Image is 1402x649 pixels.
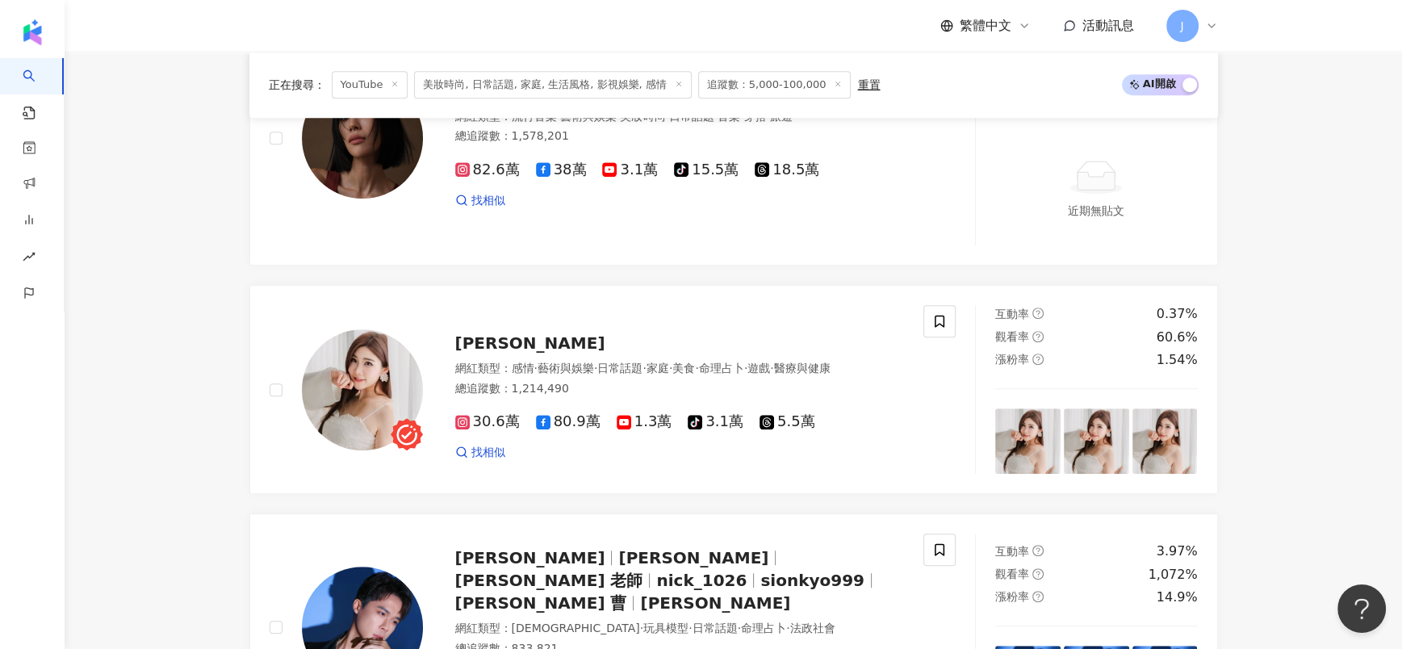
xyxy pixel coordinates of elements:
[455,548,605,567] span: [PERSON_NAME]
[455,333,605,353] span: [PERSON_NAME]
[640,622,643,634] span: ·
[455,445,505,461] a: 找相似
[536,161,587,178] span: 38萬
[770,362,773,375] span: ·
[455,161,520,178] span: 82.6萬
[688,413,743,430] span: 3.1萬
[597,362,642,375] span: 日常話題
[455,593,627,613] span: [PERSON_NAME] 曹
[455,381,905,397] div: 總追蹤數 ： 1,214,490
[698,71,852,98] span: 追蹤數：5,000-100,000
[857,78,880,91] div: 重置
[770,110,793,123] span: 旅遊
[617,110,620,123] span: ·
[995,590,1029,603] span: 漲粉率
[512,622,640,634] span: [DEMOGRAPHIC_DATA]
[669,110,714,123] span: 日常話題
[536,413,601,430] span: 80.9萬
[995,353,1029,366] span: 漲粉率
[557,110,560,123] span: ·
[760,571,864,590] span: sionkyo999
[741,622,786,634] span: 命理占卜
[995,408,1061,474] img: post-image
[995,545,1029,558] span: 互動率
[455,413,520,430] span: 30.6萬
[455,621,905,637] div: 網紅類型 ：
[512,362,534,375] span: 感情
[1157,542,1198,560] div: 3.97%
[471,445,505,461] span: 找相似
[1132,408,1198,474] img: post-image
[790,622,835,634] span: 法政社會
[1032,331,1044,342] span: question-circle
[747,362,770,375] span: 遊戲
[995,308,1029,320] span: 互動率
[602,161,658,178] span: 3.1萬
[594,362,597,375] span: ·
[744,362,747,375] span: ·
[774,362,831,375] span: 醫療與健康
[249,285,1218,494] a: KOL Avatar[PERSON_NAME]網紅類型：感情·藝術與娛樂·日常話題·家庭·美食·命理占卜·遊戲·醫療與健康總追蹤數：1,214,49030.6萬80.9萬1.3萬3.1萬5.5萬...
[1157,329,1198,346] div: 60.6%
[538,362,594,375] span: 藝術與娛樂
[269,78,325,91] span: 正在搜尋 ：
[620,110,665,123] span: 美妝時尚
[647,362,669,375] span: 家庭
[740,110,743,123] span: ·
[23,58,55,121] a: search
[672,362,695,375] span: 美食
[744,110,767,123] span: 穿搭
[1032,308,1044,319] span: question-circle
[642,362,646,375] span: ·
[1157,588,1198,606] div: 14.9%
[995,330,1029,343] span: 觀看率
[455,128,905,144] div: 總追蹤數 ： 1,578,201
[1148,566,1197,584] div: 1,072%
[1032,354,1044,365] span: question-circle
[1082,18,1134,33] span: 活動訊息
[302,77,423,199] img: KOL Avatar
[669,362,672,375] span: ·
[618,548,768,567] span: [PERSON_NAME]
[693,622,738,634] span: 日常話題
[786,622,789,634] span: ·
[302,329,423,450] img: KOL Avatar
[656,571,747,590] span: nick_1026
[617,413,672,430] span: 1.3萬
[995,567,1029,580] span: 觀看率
[714,110,718,123] span: ·
[674,161,739,178] span: 15.5萬
[695,362,698,375] span: ·
[699,362,744,375] span: 命理占卜
[455,361,905,377] div: 網紅類型 ：
[1337,584,1386,633] iframe: Help Scout Beacon - Open
[755,161,819,178] span: 18.5萬
[455,193,505,209] a: 找相似
[560,110,617,123] span: 藝術與娛樂
[688,622,692,634] span: ·
[249,10,1218,266] a: KOL Avatar[PERSON_NAME][PERSON_NAME]網紅類型：流行音樂·藝術與娛樂·美妝時尚·日常話題·音樂·穿搭·旅遊總追蹤數：1,578,20182.6萬38萬3.1萬1...
[19,19,45,45] img: logo icon
[1064,408,1129,474] img: post-image
[643,622,688,634] span: 玩具模型
[1032,591,1044,602] span: question-circle
[718,110,740,123] span: 音樂
[512,110,557,123] span: 流行音樂
[665,110,668,123] span: ·
[1068,202,1124,220] div: 近期無貼文
[1157,305,1198,323] div: 0.37%
[455,571,643,590] span: [PERSON_NAME] 老師
[767,110,770,123] span: ·
[1157,351,1198,369] div: 1.54%
[640,593,790,613] span: [PERSON_NAME]
[23,241,36,277] span: rise
[414,71,691,98] span: 美妝時尚, 日常話題, 家庭, 生活風格, 影視娛樂, 感情
[534,362,538,375] span: ·
[332,71,408,98] span: YouTube
[960,17,1011,35] span: 繁體中文
[738,622,741,634] span: ·
[471,193,505,209] span: 找相似
[1032,568,1044,580] span: question-circle
[1180,17,1183,35] span: J
[760,413,815,430] span: 5.5萬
